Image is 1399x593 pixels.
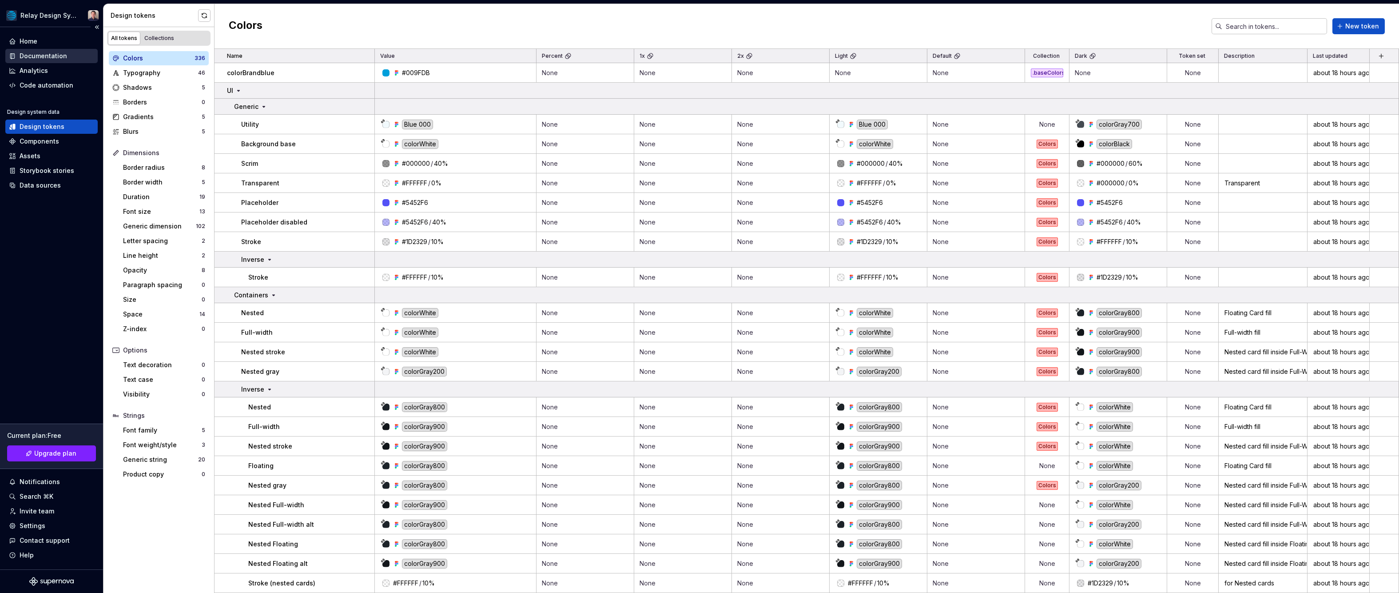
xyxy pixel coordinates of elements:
div: Storybook stories [20,166,74,175]
div: 0 [202,376,205,383]
div: Border width [123,178,202,187]
div: colorGray900 [1097,328,1142,337]
div: Options [123,346,205,355]
div: about 18 hours ago [1308,120,1369,129]
p: Light [835,52,848,60]
a: Components [5,134,98,148]
p: Stroke [248,273,268,282]
td: None [537,115,634,134]
div: Floating Card fill [1219,309,1307,317]
div: 5 [202,113,205,120]
td: None [927,193,1025,212]
div: Data sources [20,181,61,190]
td: None [927,268,1025,287]
div: colorWhite [402,347,438,357]
div: #1D2329 [857,237,882,246]
div: Documentation [20,52,67,60]
div: Colors [1037,198,1058,207]
td: None [1167,268,1219,287]
div: / [883,237,885,246]
p: Token set [1179,52,1205,60]
td: None [537,323,634,342]
p: Last updated [1313,52,1347,60]
div: Colors [1037,218,1058,227]
td: None [1167,232,1219,252]
a: Storybook stories [5,164,98,178]
td: None [1167,323,1219,342]
div: / [884,218,886,227]
div: Font family [123,426,202,435]
div: 40% [889,159,903,168]
td: None [927,154,1025,173]
div: 46 [198,69,205,76]
div: Code automation [20,81,73,90]
td: None [634,115,732,134]
a: Home [5,34,98,48]
div: 0% [886,179,896,188]
img: Bobby Tan [88,10,99,21]
td: None [927,303,1025,323]
p: Inverse [241,255,264,264]
td: None [732,303,830,323]
td: None [1167,212,1219,232]
div: about 18 hours ago [1308,159,1369,168]
div: about 18 hours ago [1308,179,1369,188]
a: Code automation [5,78,98,92]
button: Help [5,548,98,562]
td: None [732,193,830,212]
div: 5 [202,84,205,91]
a: Borders0 [109,95,209,109]
div: 0 [202,471,205,478]
div: Font size [123,207,199,216]
div: Opacity [123,266,202,275]
td: None [927,134,1025,154]
div: 5 [202,128,205,135]
div: 8 [202,164,205,171]
a: Documentation [5,49,98,63]
td: None [927,212,1025,232]
div: Help [20,551,34,560]
div: Blue 000 [402,120,433,129]
div: 5 [202,427,205,434]
button: New token [1332,18,1385,34]
div: colorWhite [857,139,893,149]
div: Letter spacing [123,236,202,245]
div: #FFFFFF [1097,237,1122,246]
td: None [634,268,732,287]
div: 3 [202,441,205,449]
button: Relay Design SystemBobby Tan [2,6,101,25]
div: #5452F6 [1097,218,1123,227]
div: .baseColors [1031,68,1063,77]
div: Duration [123,192,199,201]
div: #000000 [402,159,430,168]
td: None [927,115,1025,134]
div: colorWhite [857,308,893,318]
p: Placeholder disabled [241,218,307,227]
p: Placeholder [241,198,278,207]
div: #FFFFFF [857,179,882,188]
p: colorBrandblue [227,68,274,77]
div: colorGray700 [1097,120,1142,129]
div: colorBlack [1097,139,1132,149]
td: None [1069,63,1167,83]
div: 40% [887,218,901,227]
div: Size [123,295,202,304]
td: None [634,342,732,362]
div: about 18 hours ago [1308,68,1369,77]
div: Home [20,37,37,46]
a: Blurs5 [109,124,209,139]
td: None [1167,193,1219,212]
td: None [732,63,830,83]
a: Line height2 [119,248,209,263]
div: 40% [432,218,446,227]
div: 10% [1126,273,1138,282]
div: 14 [199,311,205,318]
td: None [634,193,732,212]
div: Colors [123,54,195,63]
p: 1x [640,52,645,60]
div: Visibility [123,390,202,399]
p: Scrim [241,159,258,168]
div: / [428,273,430,282]
p: Transparent [241,179,279,188]
td: None [927,323,1025,342]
